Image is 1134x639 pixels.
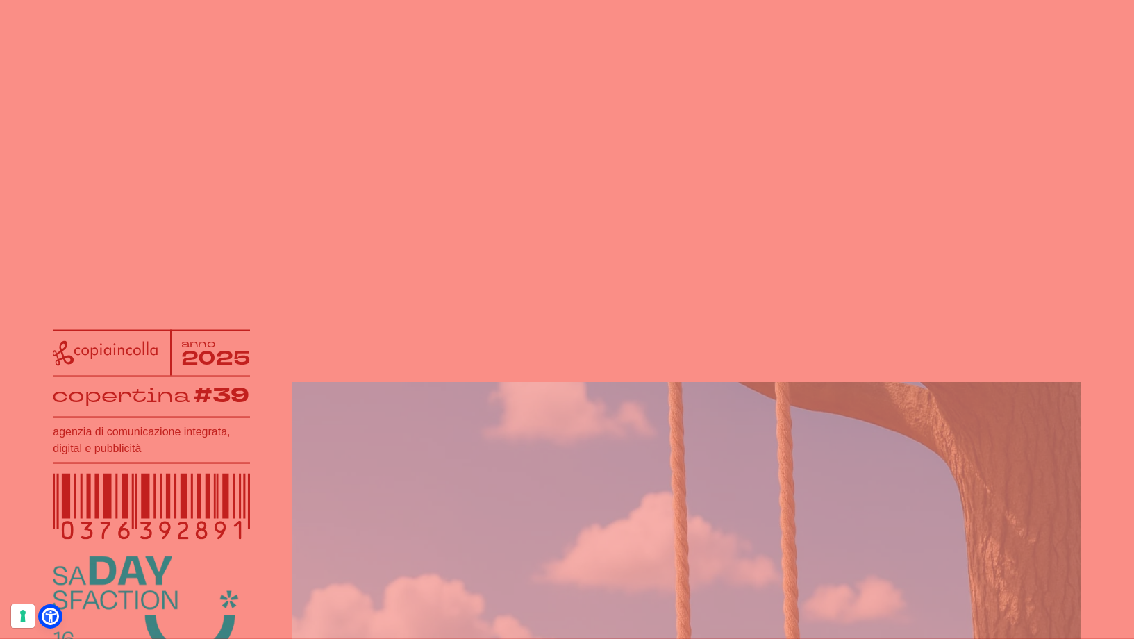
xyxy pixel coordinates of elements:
tspan: 2025 [181,345,251,372]
tspan: #39 [194,381,249,410]
tspan: copertina [52,381,190,408]
a: Open Accessibility Menu [42,608,59,625]
button: Le tue preferenze relative al consenso per le tecnologie di tracciamento [11,604,35,628]
h1: agenzia di comunicazione integrata, digital e pubblicità [53,424,250,457]
tspan: anno [181,335,217,350]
